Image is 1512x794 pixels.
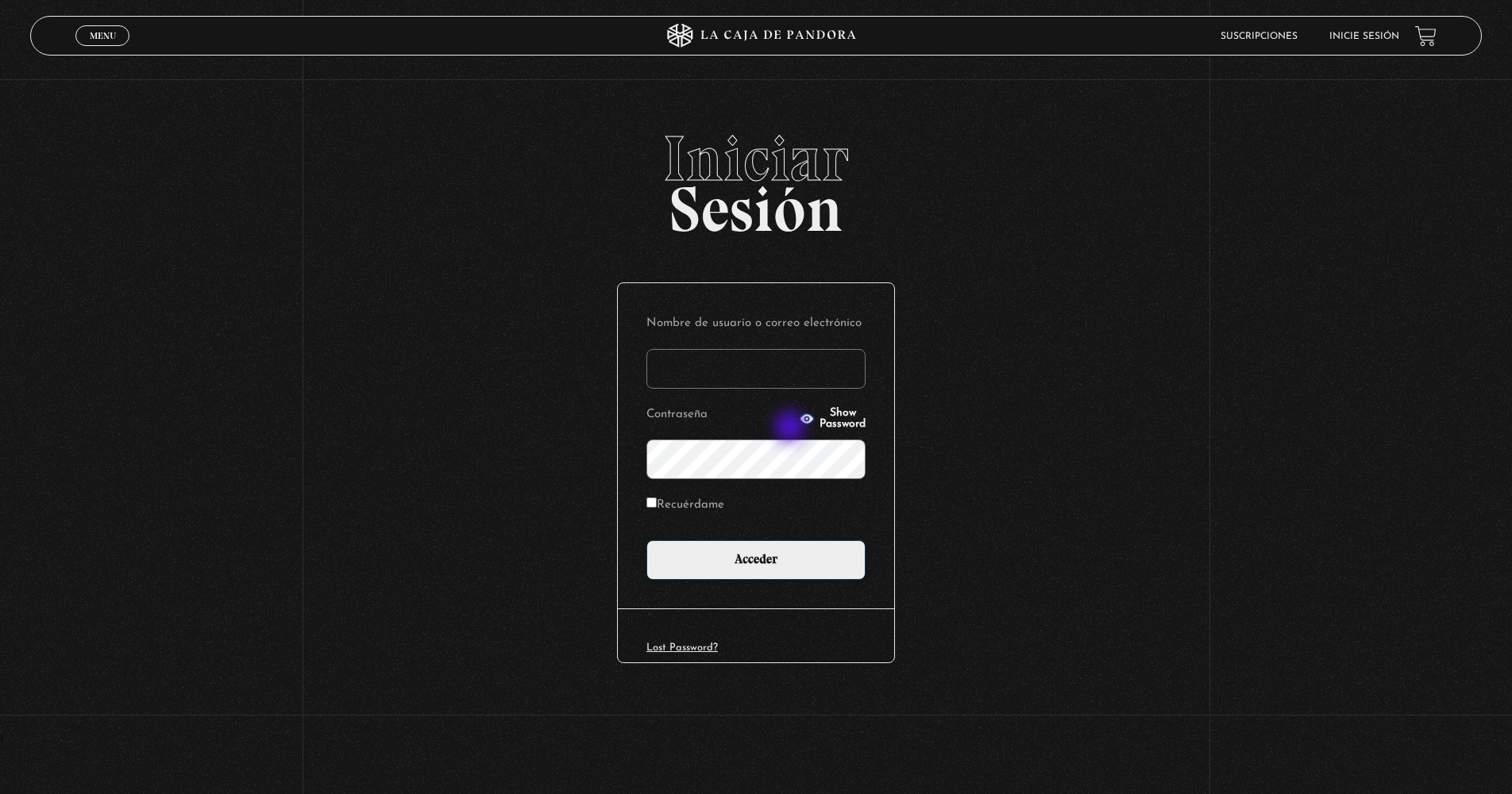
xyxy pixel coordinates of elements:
a: Lost Password? [646,642,718,653]
input: Recuérdame [646,497,657,508]
span: Show Password [820,408,866,430]
label: Recuérdame [646,493,724,518]
a: Inicie sesión [1329,32,1399,41]
input: Acceder [646,540,866,580]
a: View your shopping cart [1415,25,1437,47]
a: Suscripciones [1221,32,1298,41]
button: Show Password [799,408,866,430]
span: Iniciar [30,127,1482,190]
label: Nombre de usuario o correo electrónico [646,312,866,336]
span: Menu [90,31,116,40]
label: Contraseña [646,403,794,428]
span: Cerrar [84,44,121,56]
h2: Sesión [30,127,1482,228]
